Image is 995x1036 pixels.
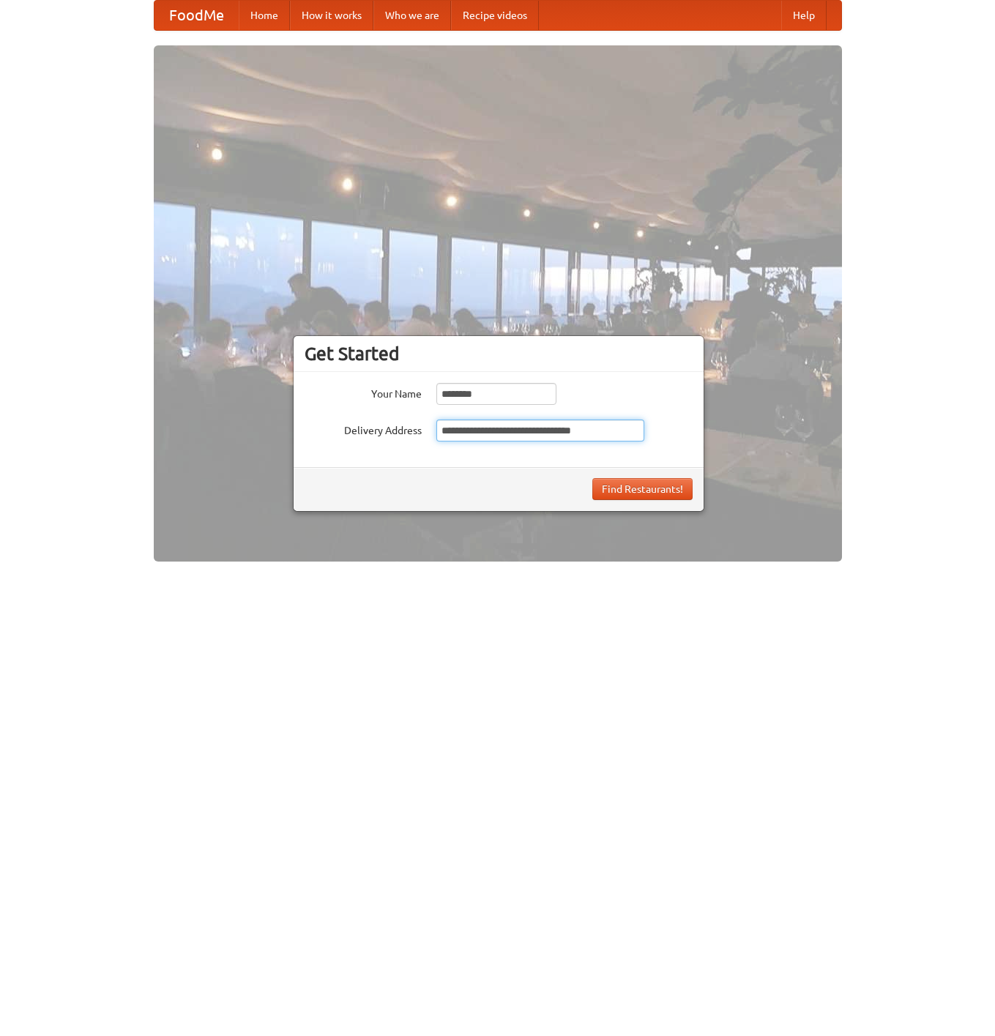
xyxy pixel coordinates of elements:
h3: Get Started [305,343,693,365]
label: Your Name [305,383,422,401]
a: Recipe videos [451,1,539,30]
a: Who we are [373,1,451,30]
button: Find Restaurants! [592,478,693,500]
a: FoodMe [154,1,239,30]
a: Home [239,1,290,30]
a: Help [781,1,827,30]
label: Delivery Address [305,420,422,438]
a: How it works [290,1,373,30]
